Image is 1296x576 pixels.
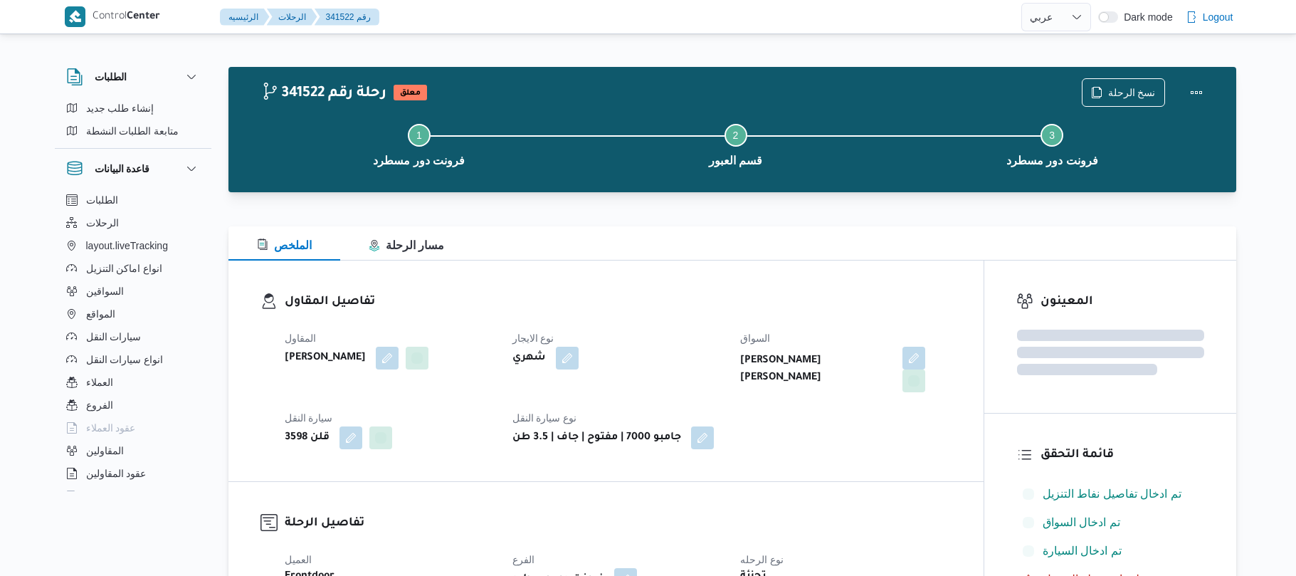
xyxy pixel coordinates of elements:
[733,130,739,141] span: 2
[740,554,784,565] span: نوع الرحله
[894,107,1211,181] button: فرونت دور مسطرد
[709,152,762,169] span: قسم العبور
[1108,84,1156,101] span: نسخ الرحلة
[86,374,113,391] span: العملاء
[86,214,119,231] span: الرحلات
[86,305,115,323] span: المواقع
[60,394,206,417] button: الفروع
[60,97,206,120] button: إنشاء طلب جديد
[261,107,578,181] button: فرونت دور مسطرد
[285,514,952,533] h3: تفاصيل الرحلة
[127,11,160,23] b: Center
[315,9,379,26] button: 341522 رقم
[577,107,894,181] button: قسم العبور
[86,442,124,459] span: المقاولين
[394,85,427,100] span: معلق
[60,462,206,485] button: عقود المقاولين
[65,6,85,27] img: X8yXhbKr1z7QwAAAABJRU5ErkJggg==
[1182,78,1211,107] button: Actions
[60,257,206,280] button: انواع اماكن التنزيل
[1006,152,1098,169] span: فرونت دور مسطرد
[373,152,465,169] span: فرونت دور مسطرد
[60,211,206,234] button: الرحلات
[86,122,179,140] span: متابعة الطلبات النشطة
[512,332,554,344] span: نوع الايجار
[60,120,206,142] button: متابعة الطلبات النشطة
[1041,446,1204,465] h3: قائمة التحقق
[261,85,386,103] h2: 341522 رحلة رقم
[55,97,211,148] div: الطلبات
[285,429,330,446] b: قلن 3598
[86,192,118,209] span: الطلبات
[60,439,206,462] button: المقاولين
[86,419,136,436] span: عقود العملاء
[66,160,200,177] button: قاعدة البيانات
[285,412,333,424] span: سيارة النقل
[1017,540,1204,562] button: تم ادخال السيارة
[86,237,168,254] span: layout.liveTracking
[86,328,142,345] span: سيارات النقل
[512,429,681,446] b: جامبو 7000 | مفتوح | جاف | 3.5 طن
[1043,545,1122,557] span: تم ادخال السيارة
[1043,543,1122,560] span: تم ادخال السيارة
[60,348,206,371] button: انواع سيارات النقل
[512,350,546,367] b: شهري
[60,189,206,211] button: الطلبات
[66,68,200,85] button: الطلبات
[512,412,577,424] span: نوع سيارة النقل
[416,130,422,141] span: 1
[95,160,150,177] h3: قاعدة البيانات
[1043,516,1120,528] span: تم ادخال السواق
[86,100,154,117] span: إنشاء طلب جديد
[60,417,206,439] button: عقود العملاء
[60,371,206,394] button: العملاء
[60,280,206,303] button: السواقين
[257,239,312,251] span: الملخص
[86,397,113,414] span: الفروع
[1017,511,1204,534] button: تم ادخال السواق
[400,89,421,98] b: معلق
[1118,11,1172,23] span: Dark mode
[1049,130,1055,141] span: 3
[60,485,206,508] button: اجهزة التليفون
[86,465,147,482] span: عقود المقاولين
[1043,486,1181,503] span: تم ادخال تفاصيل نفاط التنزيل
[285,332,316,344] span: المقاول
[60,325,206,348] button: سيارات النقل
[267,9,317,26] button: الرحلات
[86,488,145,505] span: اجهزة التليفون
[86,351,164,368] span: انواع سيارات النقل
[95,68,127,85] h3: الطلبات
[740,352,892,387] b: [PERSON_NAME] [PERSON_NAME]
[1180,3,1239,31] button: Logout
[285,350,366,367] b: [PERSON_NAME]
[1017,483,1204,506] button: تم ادخال تفاصيل نفاط التنزيل
[1041,293,1204,312] h3: المعينون
[55,189,211,497] div: قاعدة البيانات
[1082,78,1165,107] button: نسخ الرحلة
[220,9,270,26] button: الرئيسيه
[60,303,206,325] button: المواقع
[1043,488,1181,500] span: تم ادخال تفاصيل نفاط التنزيل
[86,283,124,300] span: السواقين
[512,554,534,565] span: الفرع
[1043,514,1120,531] span: تم ادخال السواق
[285,293,952,312] h3: تفاصيل المقاول
[86,260,163,277] span: انواع اماكن التنزيل
[740,332,770,344] span: السواق
[1203,9,1233,26] span: Logout
[369,239,444,251] span: مسار الرحلة
[60,234,206,257] button: layout.liveTracking
[285,554,312,565] span: العميل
